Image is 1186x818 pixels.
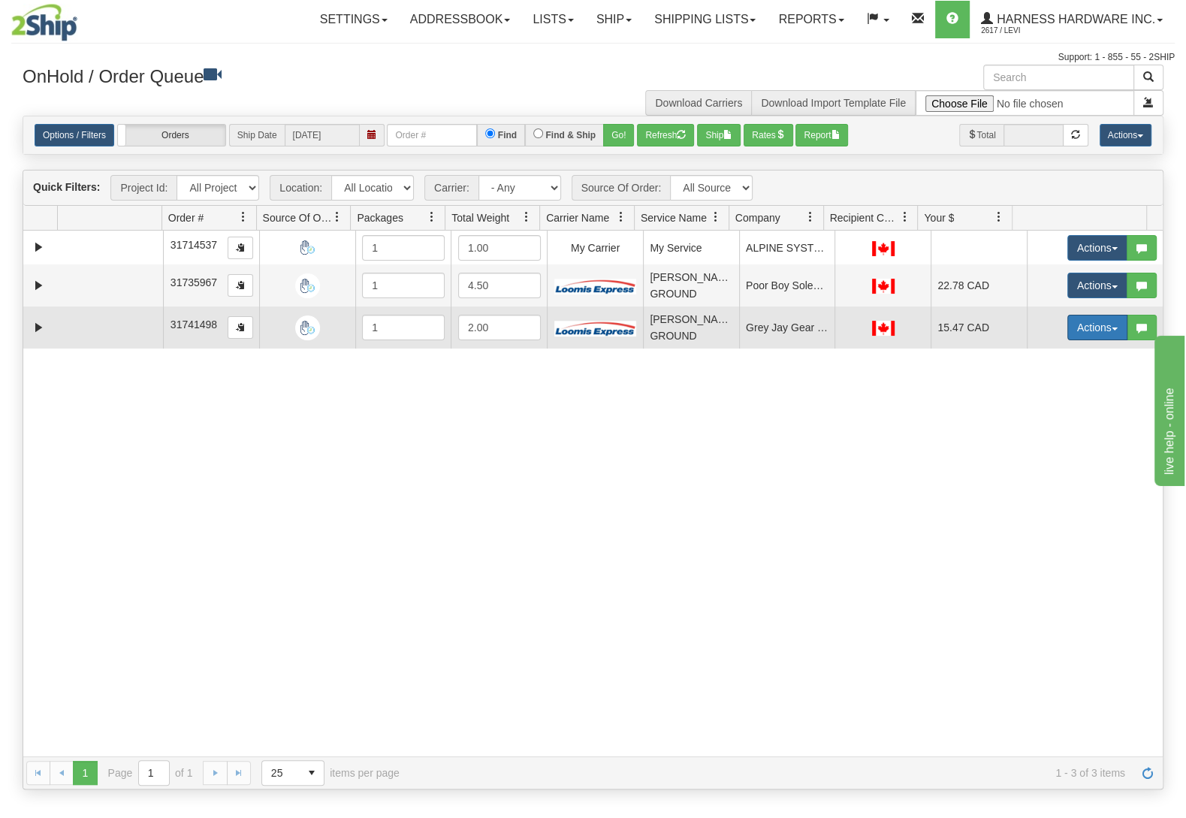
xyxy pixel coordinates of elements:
[451,210,509,225] span: Total Weight
[171,239,217,251] span: 31714537
[554,320,637,336] img: Loomis Express
[357,210,403,225] span: Packages
[739,264,835,306] td: Poor Boy Soles Bespoke Shoe C
[637,124,694,146] button: Refresh
[1151,332,1184,485] iframe: chat widget
[970,1,1174,38] a: Harness Hardware Inc. 2617 / Levi
[421,767,1125,779] span: 1 - 3 of 3 items
[744,124,792,146] button: Rates
[798,204,823,230] a: Company filter column settings
[1067,315,1127,340] button: Actions
[23,65,582,86] h3: OnHold / Order Queue
[263,210,332,225] span: Source Of Order
[872,241,895,256] img: CA
[739,306,835,349] td: Grey Jay Gear Co.
[761,97,906,109] a: Download Import Template File
[295,235,320,260] img: Manual
[270,175,331,201] span: Location:
[23,171,1163,206] div: grid toolbar
[735,210,780,225] span: Company
[739,231,835,264] td: ALPINE SYSTEMS CORP
[29,238,48,257] a: Expand
[983,65,1134,90] input: Search
[295,315,320,340] img: Manual
[830,210,899,225] span: Recipient Country
[228,237,253,259] button: Copy to clipboard
[229,124,285,146] span: Ship Date
[424,175,478,201] span: Carrier:
[1100,124,1151,146] button: Actions
[309,1,399,38] a: Settings
[554,278,637,294] img: Loomis Express
[643,306,739,349] td: [PERSON_NAME] GROUND
[231,204,256,230] a: Order # filter column settings
[703,204,729,230] a: Service Name filter column settings
[171,318,217,331] span: 31741498
[168,210,204,225] span: Order #
[1133,65,1163,90] button: Search
[1067,273,1127,298] button: Actions
[545,128,596,142] label: Find & Ship
[228,274,253,297] button: Copy to clipboard
[118,125,225,146] label: Orders
[521,1,584,38] a: Lists
[324,204,350,230] a: Source Of Order filter column settings
[767,1,855,38] a: Reports
[498,128,517,142] label: Find
[35,124,114,146] a: Options / Filters
[261,760,400,786] span: items per page
[981,23,1094,38] span: 2617 / Levi
[572,175,671,201] span: Source Of Order:
[108,760,193,786] span: Page of 1
[514,204,539,230] a: Total Weight filter column settings
[872,279,895,294] img: CA
[171,276,217,288] span: 31735967
[585,1,643,38] a: Ship
[931,306,1027,349] td: 15.47 CAD
[795,124,848,146] button: Report
[1136,761,1160,785] a: Refresh
[419,204,445,230] a: Packages filter column settings
[139,761,169,785] input: Page 1
[608,204,634,230] a: Carrier Name filter column settings
[271,765,291,780] span: 25
[641,210,707,225] span: Service Name
[11,51,1175,64] div: Support: 1 - 855 - 55 - 2SHIP
[29,318,48,337] a: Expand
[986,204,1012,230] a: Your $ filter column settings
[300,761,324,785] span: select
[872,321,895,336] img: CA
[399,1,522,38] a: Addressbook
[697,124,741,146] button: Ship
[993,13,1155,26] span: Harness Hardware Inc.
[643,1,767,38] a: Shipping lists
[643,264,739,306] td: [PERSON_NAME] GROUND
[655,97,742,109] a: Download Carriers
[33,180,100,195] label: Quick Filters:
[959,124,1003,146] span: Total
[643,231,739,264] td: My Service
[29,276,48,295] a: Expand
[261,760,324,786] span: Page sizes drop down
[554,240,637,256] div: My Carrier
[295,273,320,298] img: Manual
[1067,235,1127,261] button: Actions
[931,264,1027,306] td: 22.78 CAD
[11,4,77,41] img: logo2617.jpg
[110,175,177,201] span: Project Id:
[924,210,954,225] span: Your $
[546,210,609,225] span: Carrier Name
[387,124,477,146] input: Order #
[11,9,139,27] div: live help - online
[73,761,97,785] span: Page 1
[916,90,1134,116] input: Import
[228,316,253,339] button: Copy to clipboard
[603,124,634,146] button: Go!
[892,204,917,230] a: Recipient Country filter column settings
